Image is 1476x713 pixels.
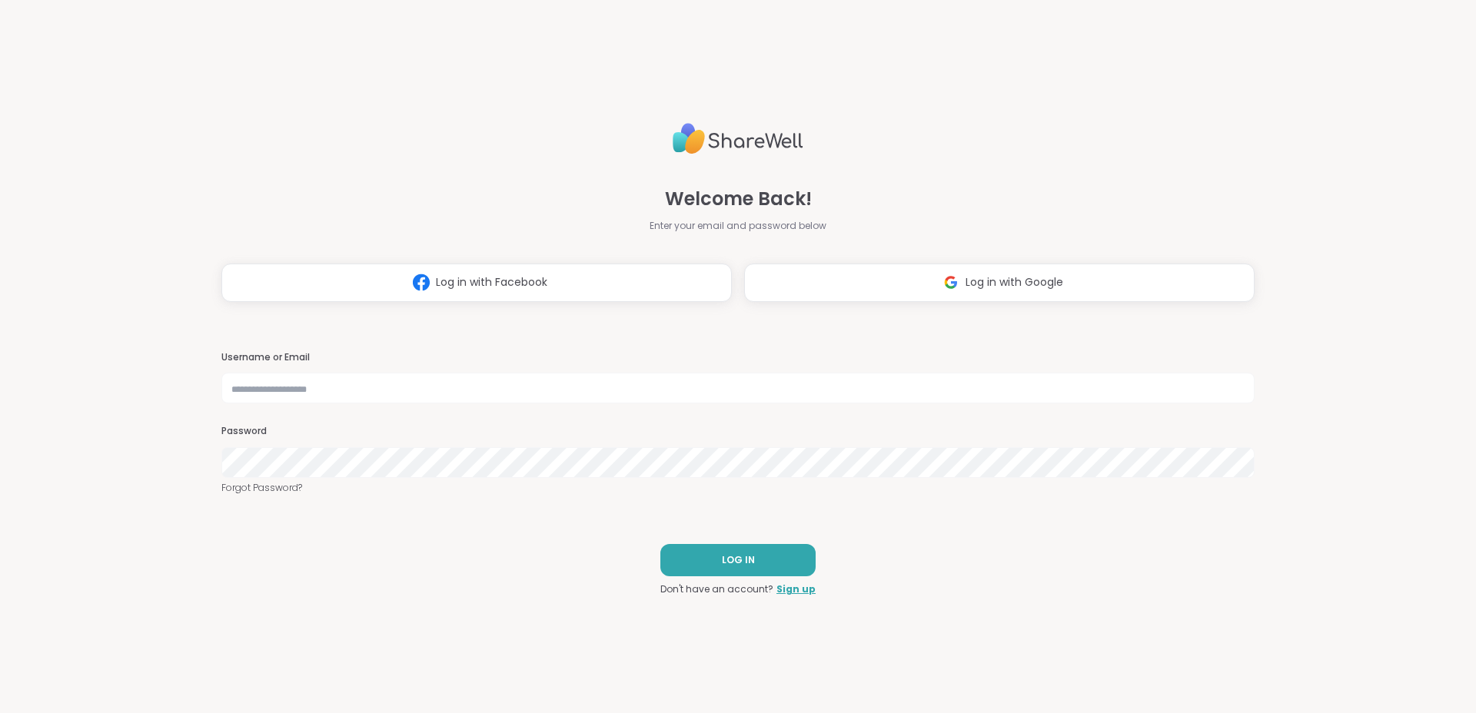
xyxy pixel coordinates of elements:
span: Enter your email and password below [650,219,826,233]
button: Log in with Google [744,264,1255,302]
span: LOG IN [722,553,755,567]
a: Sign up [776,582,816,596]
span: Welcome Back! [665,185,812,213]
img: ShareWell Logo [673,117,803,161]
a: Forgot Password? [221,481,1255,495]
img: ShareWell Logomark [407,268,436,297]
button: LOG IN [660,544,816,576]
span: Log in with Facebook [436,274,547,290]
span: Log in with Google [966,274,1063,290]
button: Log in with Facebook [221,264,732,302]
h3: Password [221,425,1255,438]
span: Don't have an account? [660,582,773,596]
img: ShareWell Logomark [936,268,966,297]
h3: Username or Email [221,351,1255,364]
